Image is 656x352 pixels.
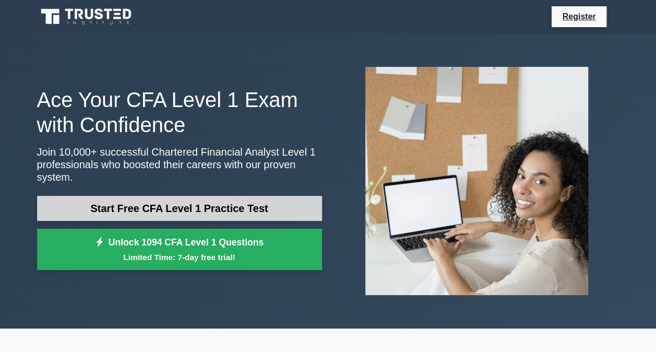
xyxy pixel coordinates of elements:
small: Limited Time: 7-day free trial! [50,251,309,263]
a: Register [556,10,602,23]
h1: Ace Your CFA Level 1 Exam with Confidence [37,87,322,137]
p: Join 10,000+ successful Chartered Financial Analyst Level 1 professionals who boosted their caree... [37,146,322,183]
a: Start Free CFA Level 1 Practice Test [37,196,322,221]
a: Unlock 1094 CFA Level 1 QuestionsLimited Time: 7-day free trial! [37,229,322,271]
